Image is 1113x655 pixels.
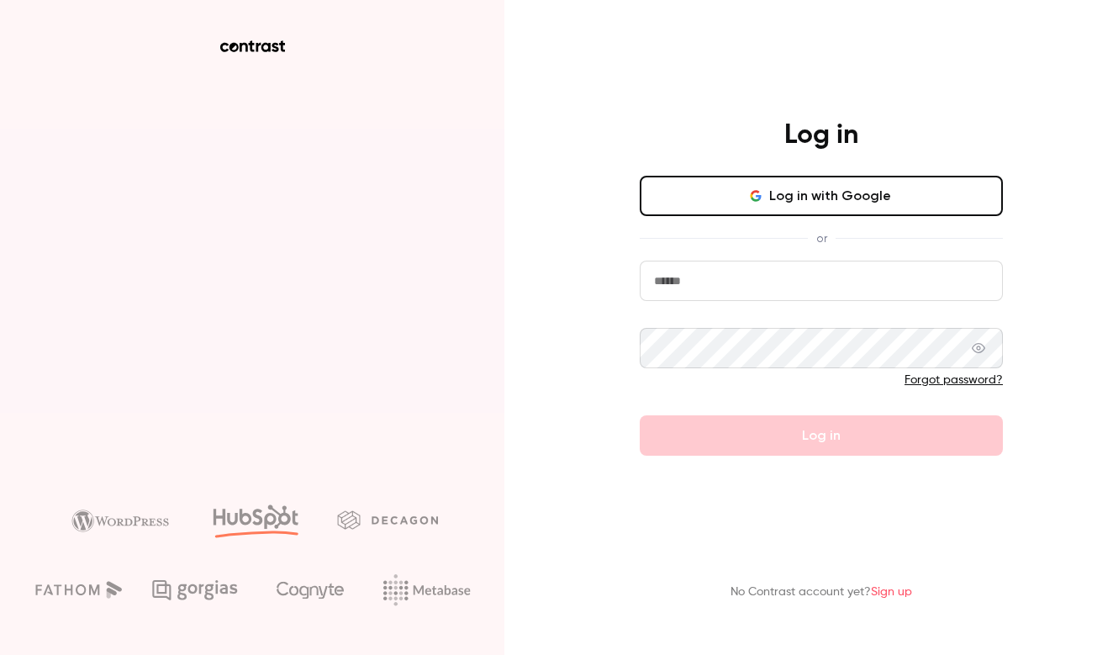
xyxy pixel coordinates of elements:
p: No Contrast account yet? [731,584,912,601]
h4: Log in [784,119,858,152]
a: Forgot password? [905,374,1003,386]
span: or [808,230,836,247]
img: decagon [337,510,438,529]
a: Sign up [871,586,912,598]
button: Log in with Google [640,176,1003,216]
